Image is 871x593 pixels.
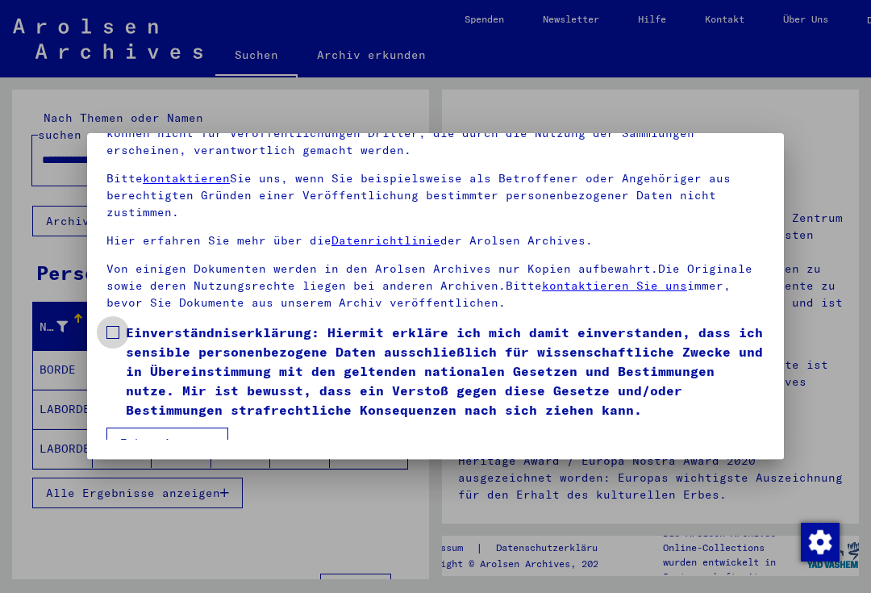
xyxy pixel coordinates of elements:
span: Einverständniserklärung: Hiermit erkläre ich mich damit einverstanden, dass ich sensible personen... [126,323,765,420]
a: kontaktieren Sie uns [542,278,687,293]
p: Von einigen Dokumenten werden in den Arolsen Archives nur Kopien aufbewahrt.Die Originale sowie d... [106,261,765,311]
p: Bitte Sie uns, wenn Sie beispielsweise als Betroffener oder Angehöriger aus berechtigten Gründen ... [106,170,765,221]
button: Ich stimme zu [106,428,228,458]
p: Hier erfahren Sie mehr über die der Arolsen Archives. [106,232,765,249]
a: Datenrichtlinie [331,233,440,248]
a: kontaktieren [143,171,230,186]
img: Zustimmung ändern [801,523,840,562]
